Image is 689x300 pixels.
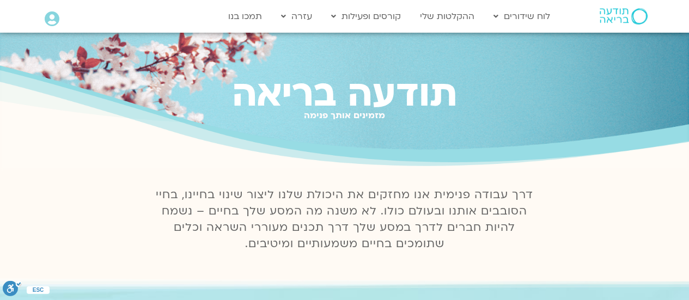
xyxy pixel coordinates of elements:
[150,187,540,252] p: דרך עבודה פנימית אנו מחזקים את היכולת שלנו ליצור שינוי בחיינו, בחיי הסובבים אותנו ובעולם כולו. לא...
[414,6,480,27] a: ההקלטות שלי
[276,6,318,27] a: עזרה
[326,6,406,27] a: קורסים ופעילות
[223,6,267,27] a: תמכו בנו
[600,8,648,25] img: תודעה בריאה
[488,6,556,27] a: לוח שידורים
